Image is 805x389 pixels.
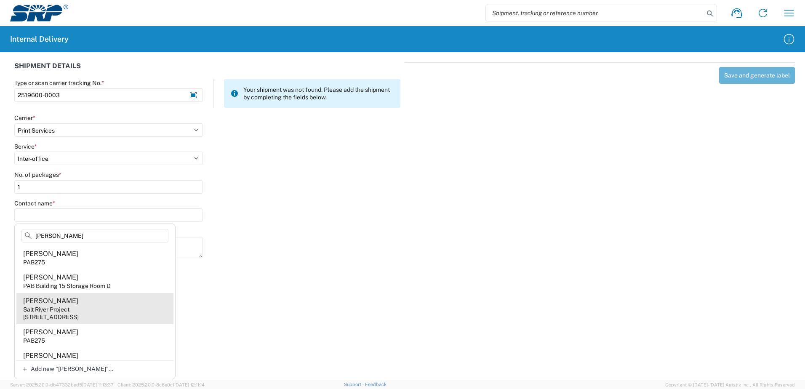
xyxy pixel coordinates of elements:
[23,313,79,321] div: [STREET_ADDRESS]
[14,62,400,79] div: SHIPMENT DETAILS
[23,351,78,360] div: [PERSON_NAME]
[14,200,55,207] label: Contact name
[14,171,61,179] label: No. of packages
[117,382,205,387] span: Client: 2025.20.0-8c6e0cf
[486,5,704,21] input: Shipment, tracking or reference number
[23,337,45,344] div: PAB275
[174,382,205,387] span: [DATE] 12:11:14
[23,282,111,290] div: PAB Building 15 Storage Room D
[31,365,113,373] span: Add new "[PERSON_NAME]"...
[14,79,104,87] label: Type or scan carrier tracking No.
[23,296,78,306] div: [PERSON_NAME]
[365,382,387,387] a: Feedback
[10,5,68,21] img: srp
[23,258,45,266] div: PAB275
[10,34,69,44] h2: Internal Delivery
[14,143,37,150] label: Service
[23,328,78,337] div: [PERSON_NAME]
[665,381,795,389] span: Copyright © [DATE]-[DATE] Agistix Inc., All Rights Reserved
[344,382,365,387] a: Support
[10,382,114,387] span: Server: 2025.20.0-db47332bad5
[23,249,78,258] div: [PERSON_NAME]
[23,273,78,282] div: [PERSON_NAME]
[14,114,35,122] label: Carrier
[82,382,114,387] span: [DATE] 11:13:37
[23,306,69,313] div: Salt River Project
[243,86,394,101] span: Your shipment was not found. Please add the shipment by completing the fields below.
